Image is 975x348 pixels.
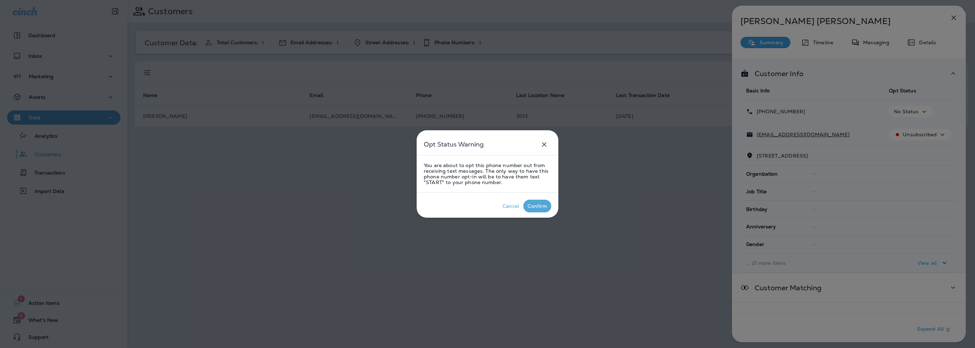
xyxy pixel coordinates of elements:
div: Confirm [528,203,547,209]
button: close [537,137,551,152]
p: You are about to opt this phone number out from receiving text messages. The only way to have thi... [424,162,551,185]
button: Confirm [523,200,551,212]
div: Cancel [502,203,519,209]
button: Cancel [498,200,523,212]
h5: Opt Status Warning [424,139,484,150]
